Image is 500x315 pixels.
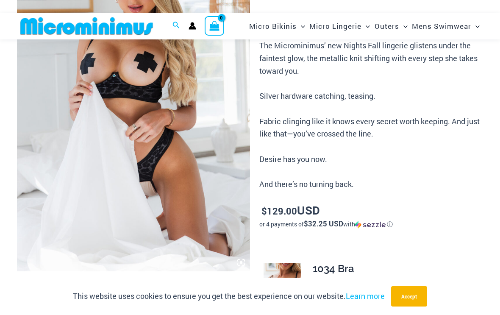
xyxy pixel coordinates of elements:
[261,205,297,217] bdi: 129.00
[375,15,399,37] span: Outers
[412,15,471,37] span: Mens Swimwear
[471,15,480,37] span: Menu Toggle
[246,14,483,38] nav: Site Navigation
[391,286,427,307] button: Accept
[261,205,267,217] span: $
[249,15,297,37] span: Micro Bikinis
[307,15,372,37] a: Micro LingerieMenu ToggleMenu Toggle
[205,16,224,36] a: View Shopping Cart, empty
[304,219,343,229] span: $32.25 USD
[73,290,385,303] p: This website uses cookies to ensure you get the best experience on our website.
[355,221,386,229] img: Sezzle
[313,262,354,275] span: 1034 Bra
[361,15,370,37] span: Menu Toggle
[372,15,410,37] a: OutersMenu ToggleMenu Toggle
[17,17,156,36] img: MM SHOP LOGO FLAT
[297,15,305,37] span: Menu Toggle
[399,15,408,37] span: Menu Toggle
[172,20,180,31] a: Search icon link
[259,220,483,229] div: or 4 payments of with
[346,291,385,301] a: Learn more
[309,15,361,37] span: Micro Lingerie
[259,220,483,229] div: or 4 payments of$32.25 USDwithSezzle Click to learn more about Sezzle
[247,15,307,37] a: Micro BikinisMenu ToggleMenu Toggle
[410,15,482,37] a: Mens SwimwearMenu ToggleMenu Toggle
[259,204,483,217] p: USD
[189,22,196,30] a: Account icon link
